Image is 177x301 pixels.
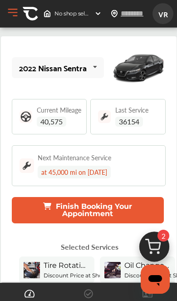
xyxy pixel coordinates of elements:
[111,10,118,17] img: location_vector.a44bc228.svg
[37,117,66,127] span: 40,575
[141,265,170,294] iframe: Button to launch messaging window
[24,262,40,278] img: tire-rotation-thumb.jpg
[54,10,91,17] span: No shop selected
[124,261,170,270] span: Oil Change - Full-synthetic
[38,166,111,178] div: at 45,000 mi on [DATE]
[111,47,166,88] img: mobile_14330_st0640_046.png
[133,227,176,271] img: cart_icon.3d0951e8.svg
[115,117,143,127] span: 36154
[98,110,111,123] img: maintenance_logo
[61,242,118,252] p: Selected Services
[19,63,87,72] div: 2022 Nissan Sentra
[20,158,34,173] img: maintenance_logo
[157,230,169,242] span: 2
[115,107,148,113] span: Last Service
[155,5,171,22] span: VR
[94,10,102,17] img: header-down-arrow.9dd2ce7d.svg
[12,197,164,223] button: Finish Booking Your Appointment
[20,110,32,123] img: steering_logo
[38,153,111,162] div: Next Maintenance Service
[44,10,51,17] img: header-home-logo.8d720a4f.svg
[6,6,20,20] button: Open Menu
[37,107,81,113] span: Current Mileage
[23,6,38,21] img: CA-Icon.89b5b008.svg
[44,272,106,279] b: Discount Price at Shop
[44,261,89,270] span: Tire Rotation
[104,262,121,278] img: oil-change-thumb.jpg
